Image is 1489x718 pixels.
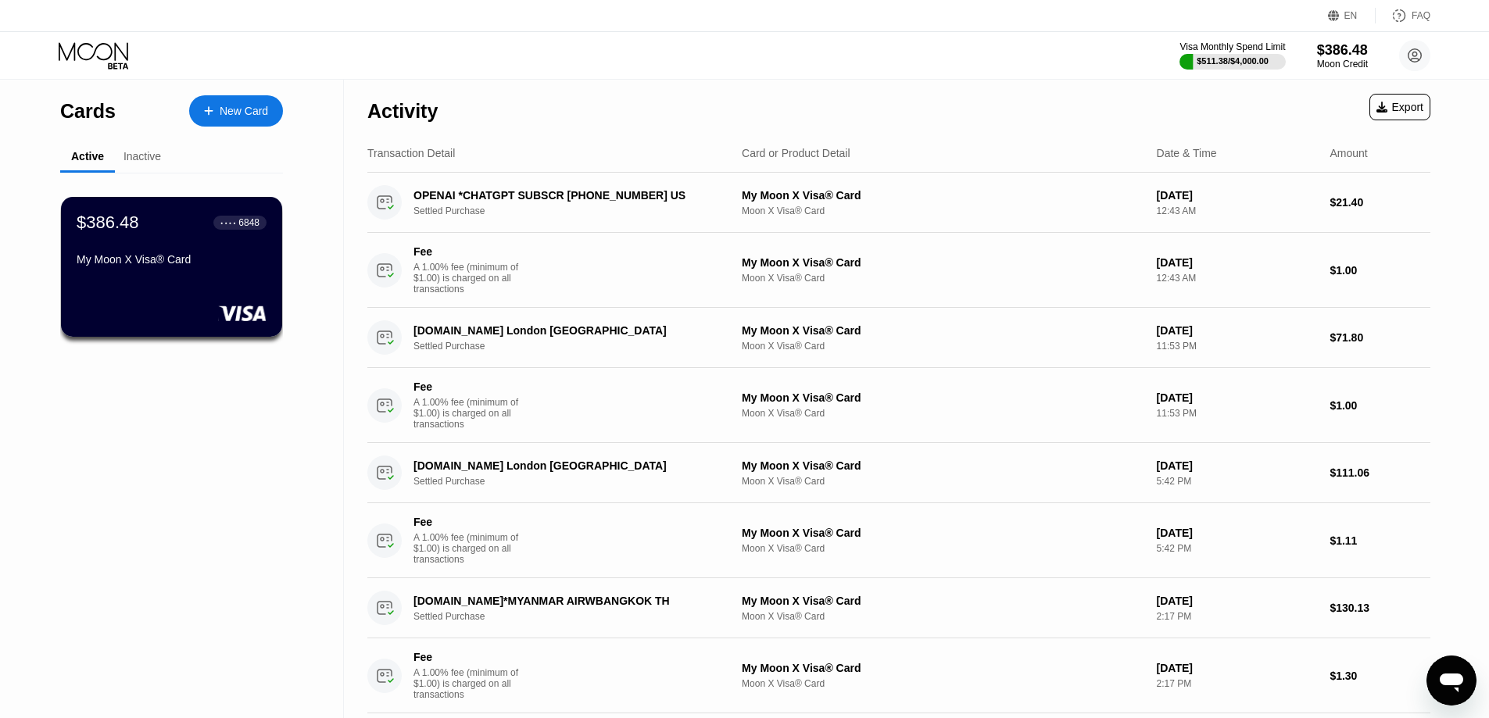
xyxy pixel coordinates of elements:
div: My Moon X Visa® Card [742,459,1144,472]
div: My Moon X Visa® Card [742,391,1144,404]
div: Moon X Visa® Card [742,205,1144,216]
div: My Moon X Visa® Card [742,595,1144,607]
div: A 1.00% fee (minimum of $1.00) is charged on all transactions [413,262,531,295]
div: Moon X Visa® Card [742,611,1144,622]
div: 5:42 PM [1157,476,1318,487]
div: OPENAI *CHATGPT SUBSCR [PHONE_NUMBER] US [413,189,717,202]
div: My Moon X Visa® Card [742,189,1144,202]
div: Moon X Visa® Card [742,476,1144,487]
div: [DOMAIN_NAME] London [GEOGRAPHIC_DATA]Settled PurchaseMy Moon X Visa® CardMoon X Visa® Card[DATE]... [367,443,1430,503]
div: Fee [413,245,523,258]
div: A 1.00% fee (minimum of $1.00) is charged on all transactions [413,397,531,430]
div: $386.48● ● ● ●6848My Moon X Visa® Card [61,197,282,337]
div: OPENAI *CHATGPT SUBSCR [PHONE_NUMBER] USSettled PurchaseMy Moon X Visa® CardMoon X Visa® Card[DAT... [367,173,1430,233]
div: $21.40 [1330,196,1430,209]
div: Active [71,150,104,163]
div: Settled Purchase [413,476,739,487]
div: My Moon X Visa® Card [742,256,1144,269]
div: Card or Product Detail [742,147,850,159]
div: My Moon X Visa® Card [742,527,1144,539]
div: 12:43 AM [1157,273,1318,284]
div: My Moon X Visa® Card [77,253,267,266]
div: Moon X Visa® Card [742,543,1144,554]
div: 12:43 AM [1157,205,1318,216]
div: Export [1376,101,1423,113]
div: [DOMAIN_NAME] London [GEOGRAPHIC_DATA]Settled PurchaseMy Moon X Visa® CardMoon X Visa® Card[DATE]... [367,308,1430,368]
div: Cards [60,100,116,123]
div: Activity [367,100,438,123]
div: 11:53 PM [1157,408,1318,419]
div: $1.11 [1330,534,1430,547]
div: New Card [220,105,268,118]
div: EN [1328,8,1376,23]
div: [DOMAIN_NAME] London [GEOGRAPHIC_DATA] [413,459,717,472]
div: Visa Monthly Spend Limit$511.38/$4,000.00 [1179,41,1285,70]
div: [DOMAIN_NAME] London [GEOGRAPHIC_DATA] [413,324,717,337]
div: Moon X Visa® Card [742,273,1144,284]
div: 2:17 PM [1157,611,1318,622]
div: [DOMAIN_NAME]*MYANMAR AIRWBANGKOK TH [413,595,717,607]
div: [DATE] [1157,527,1318,539]
div: Fee [413,516,523,528]
div: $386.48 [77,213,139,233]
div: EN [1344,10,1358,21]
div: [DATE] [1157,459,1318,472]
div: A 1.00% fee (minimum of $1.00) is charged on all transactions [413,532,531,565]
div: Inactive [123,150,161,163]
div: $130.13 [1330,602,1430,614]
div: Amount [1330,147,1367,159]
div: [DOMAIN_NAME]*MYANMAR AIRWBANGKOK THSettled PurchaseMy Moon X Visa® CardMoon X Visa® Card[DATE]2:... [367,578,1430,638]
div: 6848 [238,217,260,228]
div: $1.00 [1330,399,1430,412]
div: Visa Monthly Spend Limit [1179,41,1285,52]
div: $386.48 [1317,42,1368,59]
div: $386.48Moon Credit [1317,42,1368,70]
div: FAQ [1376,8,1430,23]
div: [DATE] [1157,324,1318,337]
div: 11:53 PM [1157,341,1318,352]
div: FeeA 1.00% fee (minimum of $1.00) is charged on all transactionsMy Moon X Visa® CardMoon X Visa® ... [367,503,1430,578]
div: $71.80 [1330,331,1430,344]
div: Moon X Visa® Card [742,408,1144,419]
div: [DATE] [1157,595,1318,607]
div: Transaction Detail [367,147,455,159]
div: New Card [189,95,283,127]
div: Date & Time [1157,147,1217,159]
div: My Moon X Visa® Card [742,324,1144,337]
div: FeeA 1.00% fee (minimum of $1.00) is charged on all transactionsMy Moon X Visa® CardMoon X Visa® ... [367,233,1430,308]
div: Fee [413,380,523,393]
div: $111.06 [1330,466,1430,479]
div: 2:17 PM [1157,678,1318,689]
div: Settled Purchase [413,611,739,622]
div: Export [1369,94,1430,120]
div: FeeA 1.00% fee (minimum of $1.00) is charged on all transactionsMy Moon X Visa® CardMoon X Visa® ... [367,368,1430,443]
div: [DATE] [1157,662,1318,674]
div: FAQ [1412,10,1430,21]
div: 5:42 PM [1157,543,1318,554]
div: Fee [413,651,523,663]
div: My Moon X Visa® Card [742,662,1144,674]
div: ● ● ● ● [220,220,236,225]
div: Settled Purchase [413,205,739,216]
div: [DATE] [1157,256,1318,269]
div: Moon Credit [1317,59,1368,70]
div: [DATE] [1157,391,1318,404]
iframe: 用于启动消息传送窗口的按钮，正在对话 [1426,655,1476,705]
div: $511.38 / $4,000.00 [1197,56,1269,66]
div: Settled Purchase [413,341,739,352]
div: [DATE] [1157,189,1318,202]
div: $1.30 [1330,670,1430,682]
div: Moon X Visa® Card [742,678,1144,689]
div: FeeA 1.00% fee (minimum of $1.00) is charged on all transactionsMy Moon X Visa® CardMoon X Visa® ... [367,638,1430,713]
div: $1.00 [1330,264,1430,277]
div: Moon X Visa® Card [742,341,1144,352]
div: A 1.00% fee (minimum of $1.00) is charged on all transactions [413,667,531,700]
